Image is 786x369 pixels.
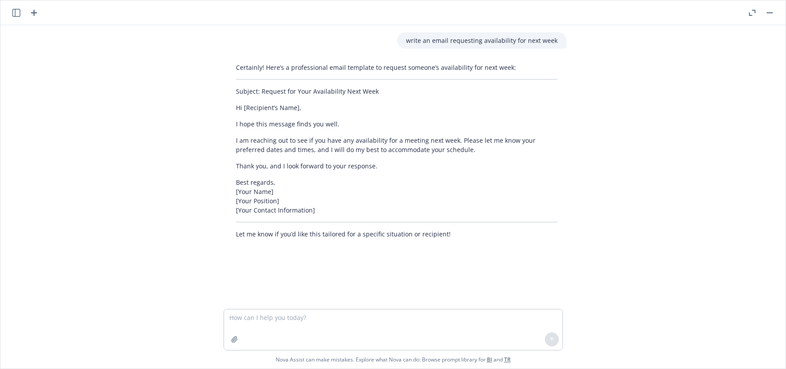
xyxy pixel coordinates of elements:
a: BI [487,356,492,363]
p: Thank you, and I look forward to your response. [236,161,558,171]
p: Best regards, [Your Name] [Your Position] [Your Contact Information] [236,178,558,215]
span: Nova Assist can make mistakes. Explore what Nova can do: Browse prompt library for and [276,350,511,369]
p: I hope this message finds you well. [236,119,558,129]
p: Let me know if you’d like this tailored for a specific situation or recipient! [236,229,558,239]
p: Certainly! Here’s a professional email template to request someone’s availability for next week: [236,63,558,72]
p: Subject: Request for Your Availability Next Week [236,87,558,96]
p: Hi [Recipient’s Name], [236,103,558,112]
a: TR [504,356,511,363]
p: write an email requesting availability for next week [406,36,558,45]
p: I am reaching out to see if you have any availability for a meeting next week. Please let me know... [236,136,558,154]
